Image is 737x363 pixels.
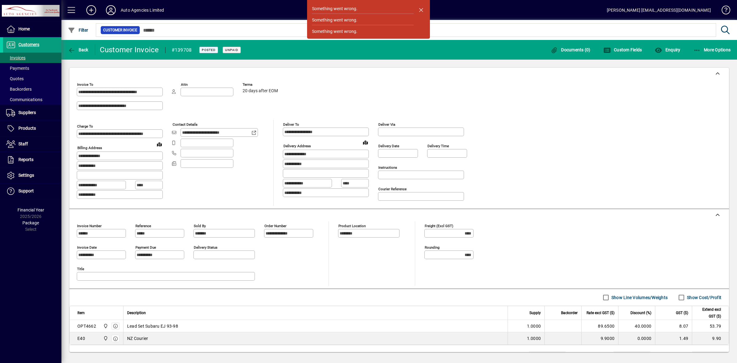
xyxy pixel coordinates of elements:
span: Rate excl GST ($) [587,310,614,316]
td: 0.0000 [618,332,655,345]
a: Products [3,121,61,136]
mat-label: Invoice number [77,224,102,228]
a: Suppliers [3,105,61,120]
mat-label: Attn [181,82,188,87]
button: Add [81,5,101,16]
td: 0.0000 M³ [529,352,566,359]
div: OPT4662 [77,323,96,329]
span: Discount (%) [630,310,651,316]
mat-label: Product location [338,224,366,228]
span: Documents (0) [551,47,591,52]
mat-label: Reference [135,224,151,228]
mat-label: Deliver To [283,122,299,127]
td: Total Volume [492,352,529,359]
span: Custom Fields [603,47,642,52]
mat-label: Courier Reference [378,187,407,191]
mat-label: Invoice date [77,245,97,250]
span: Enquiry [655,47,680,52]
label: Show Cost/Profit [686,294,721,301]
button: Back [66,44,90,55]
mat-label: Payment due [135,245,156,250]
a: View on map [361,137,370,147]
span: Terms [243,83,279,87]
app-page-header-button: Back [61,44,95,55]
div: Customer Invoice [100,45,159,55]
a: Knowledge Base [717,1,729,21]
span: GST ($) [676,310,688,316]
a: Payments [3,63,61,73]
span: NZ Courier [127,335,148,341]
label: Show Line Volumes/Weights [610,294,668,301]
mat-label: Instructions [378,165,397,170]
button: Enquiry [653,44,682,55]
span: More Options [693,47,731,52]
td: 40.0000 [618,320,655,332]
mat-label: Charge To [77,124,93,128]
span: 1.0000 [527,335,541,341]
span: 1.0000 [527,323,541,329]
button: Custom Fields [602,44,644,55]
mat-label: Rounding [425,245,439,250]
a: Settings [3,168,61,183]
span: Supply [529,310,541,316]
button: Profile [101,5,121,16]
mat-label: Delivery date [378,144,399,148]
mat-label: Sold by [194,224,206,228]
div: 9.9000 [585,335,614,341]
a: Home [3,22,61,37]
span: Item [77,310,85,316]
td: 8.07 [655,320,692,332]
span: Invoices [6,55,25,60]
mat-label: Order number [264,224,287,228]
div: 89.6500 [585,323,614,329]
td: GST exclusive [655,352,692,359]
mat-label: Invoice To [77,82,93,87]
a: Support [3,183,61,199]
button: Documents (0) [549,44,592,55]
span: Backorders [6,87,32,92]
span: Back [68,47,88,52]
span: Payments [6,66,29,71]
span: Products [18,126,36,131]
span: Reports [18,157,33,162]
td: 1.49 [655,332,692,345]
td: 9.90 [692,332,729,345]
a: Quotes [3,73,61,84]
td: 0.00 [614,352,650,359]
a: Reports [3,152,61,168]
button: Filter [66,25,90,36]
a: Backorders [3,84,61,94]
td: 63.69 [692,352,729,359]
mat-label: Deliver via [378,122,395,127]
span: Rangiora [102,335,109,342]
span: Suppliers [18,110,36,115]
span: Unpaid [225,48,238,52]
span: Extend excl GST ($) [696,306,721,320]
span: Staff [18,141,28,146]
a: View on map [154,139,164,149]
mat-label: Title [77,267,84,271]
span: Customer Invoice [103,27,137,33]
span: Communications [6,97,42,102]
span: Backorder [561,310,578,316]
a: Invoices [3,53,61,63]
span: Package [22,220,39,225]
div: #139708 [172,45,192,55]
span: Rangiora [102,323,109,329]
button: More Options [692,44,732,55]
span: Posted [202,48,216,52]
span: Home [18,26,30,31]
span: Filter [68,28,88,33]
span: Support [18,188,34,193]
mat-label: Freight (excl GST) [425,224,453,228]
a: Staff [3,136,61,152]
div: E40 [77,335,85,341]
div: Auto Agencies Limited [121,5,164,15]
span: Quotes [6,76,24,81]
mat-label: Delivery time [427,144,449,148]
div: [PERSON_NAME] [EMAIL_ADDRESS][DOMAIN_NAME] [607,5,711,15]
td: Freight (excl GST) [571,352,614,359]
mat-label: Delivery status [194,245,217,250]
span: Lead Set Subaru EJ 93-98 [127,323,178,329]
span: Financial Year [18,207,44,212]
